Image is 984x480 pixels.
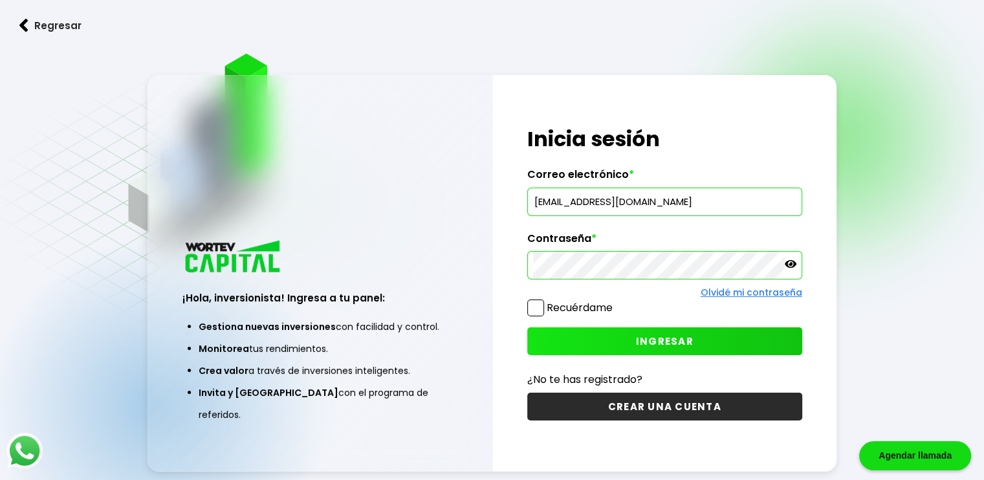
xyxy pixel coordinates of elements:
[199,364,248,377] span: Crea valor
[182,239,285,277] img: logo_wortev_capital
[527,232,802,252] label: Contraseña
[199,316,441,338] li: con facilidad y control.
[859,441,971,470] div: Agendar llamada
[182,290,457,305] h3: ¡Hola, inversionista! Ingresa a tu panel:
[199,342,249,355] span: Monitorea
[6,433,43,469] img: logos_whatsapp-icon.242b2217.svg
[527,393,802,420] button: CREAR UNA CUENTA
[199,338,441,360] li: tus rendimientos.
[199,320,336,333] span: Gestiona nuevas inversiones
[636,334,694,348] span: INGRESAR
[533,188,796,215] input: hola@wortev.capital
[527,371,802,387] p: ¿No te has registrado?
[199,386,338,399] span: Invita y [GEOGRAPHIC_DATA]
[19,19,28,32] img: flecha izquierda
[199,382,441,426] li: con el programa de referidos.
[701,286,802,299] a: Olvidé mi contraseña
[527,168,802,188] label: Correo electrónico
[527,371,802,420] a: ¿No te has registrado?CREAR UNA CUENTA
[199,360,441,382] li: a través de inversiones inteligentes.
[527,327,802,355] button: INGRESAR
[527,124,802,155] h1: Inicia sesión
[547,300,613,315] label: Recuérdame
